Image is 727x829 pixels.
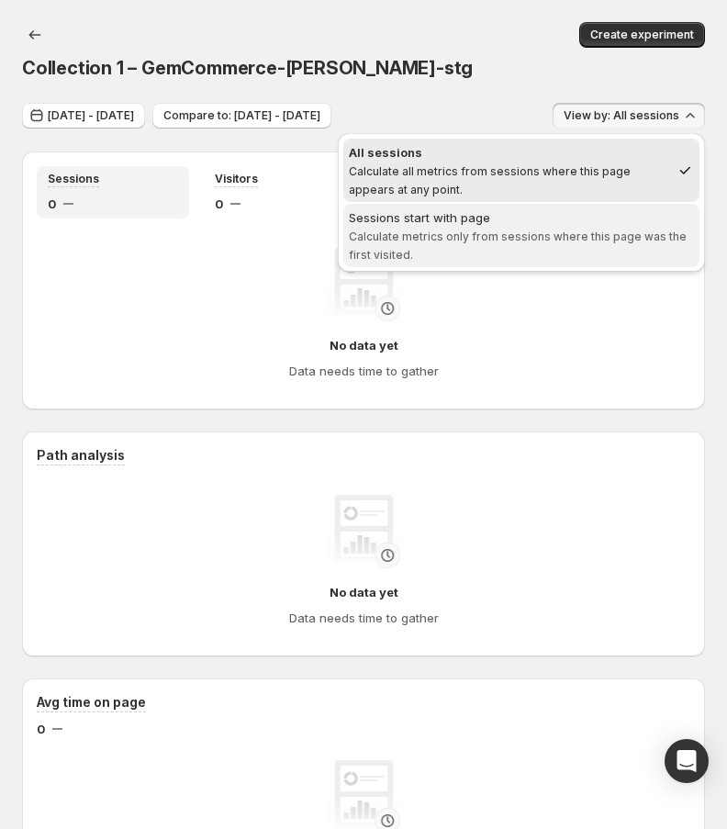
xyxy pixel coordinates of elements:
span: Collection 1 – GemCommerce-[PERSON_NAME]-stg [22,57,473,79]
span: Calculate all metrics from sessions where this page appears at any point. [349,164,631,196]
div: Sessions start with page [349,208,694,227]
button: Create experiment [579,22,705,48]
div: All sessions [349,143,670,162]
h3: Avg time on page [37,693,146,711]
h4: Data needs time to gather [289,362,439,380]
span: Calculate metrics only from sessions where this page was the first visited. [349,230,687,262]
span: View by: All sessions [564,108,679,123]
h4: No data yet [330,336,398,354]
span: Visitors [215,172,258,186]
div: Open Intercom Messenger [665,739,709,783]
span: Compare to: [DATE] - [DATE] [163,108,320,123]
h4: No data yet [330,583,398,601]
img: No data yet [327,248,400,321]
span: Sessions [48,172,99,186]
button: View by: All sessions [553,103,705,129]
span: 0 [37,720,45,738]
img: No data yet [327,495,400,568]
button: Compare to: [DATE] - [DATE] [152,103,331,129]
span: 0 [48,195,56,213]
h4: Data needs time to gather [289,609,439,627]
h3: Path analysis [37,446,125,465]
span: Create experiment [590,28,694,42]
span: 0 [215,195,223,213]
span: [DATE] - [DATE] [48,108,134,123]
button: [DATE] - [DATE] [22,103,145,129]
